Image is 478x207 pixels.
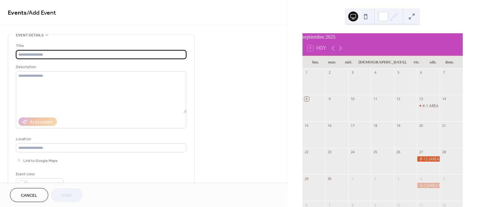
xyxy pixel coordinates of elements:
[350,97,355,101] div: 10
[27,7,56,19] span: / Add Event
[350,176,355,181] div: 1
[304,97,309,101] div: 8
[373,70,377,75] div: 4
[16,43,185,49] div: Title
[8,7,27,19] a: Events
[396,150,401,154] div: 26
[327,70,332,75] div: 2
[304,70,309,75] div: 1
[442,123,446,128] div: 21
[327,123,332,128] div: 16
[16,171,63,177] div: Event color
[21,192,37,199] span: Cancel
[419,150,424,154] div: 27
[408,56,425,68] div: vie.
[373,176,377,181] div: 2
[417,103,440,108] div: K-1 AREA CERRADA (NOCTURNO)
[419,70,424,75] div: 6
[396,123,401,128] div: 19
[304,150,309,154] div: 22
[302,33,463,41] div: septiembre 2025
[417,156,440,162] div: B-12 (AREA CERRADA)
[16,136,185,142] div: Location
[350,123,355,128] div: 17
[441,56,458,68] div: dom.
[417,183,440,188] div: G-7 (AREA PISCINA)
[357,56,408,68] div: [DEMOGRAPHIC_DATA].
[442,176,446,181] div: 5
[373,97,377,101] div: 11
[425,56,441,68] div: sáb.
[16,64,185,70] div: Description
[327,97,332,101] div: 9
[442,70,446,75] div: 7
[419,97,424,101] div: 13
[10,188,48,202] button: Cancel
[350,70,355,75] div: 3
[419,176,424,181] div: 4
[307,56,324,68] div: lun.
[340,56,357,68] div: mié.
[327,150,332,154] div: 23
[327,176,332,181] div: 30
[442,97,446,101] div: 14
[304,123,309,128] div: 15
[16,32,44,39] span: Event details
[442,150,446,154] div: 28
[396,70,401,75] div: 5
[23,158,58,164] span: Link to Google Maps
[373,150,377,154] div: 25
[419,123,424,128] div: 20
[396,176,401,181] div: 3
[304,176,309,181] div: 29
[373,123,377,128] div: 18
[350,150,355,154] div: 24
[324,56,340,68] div: mar.
[396,97,401,101] div: 12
